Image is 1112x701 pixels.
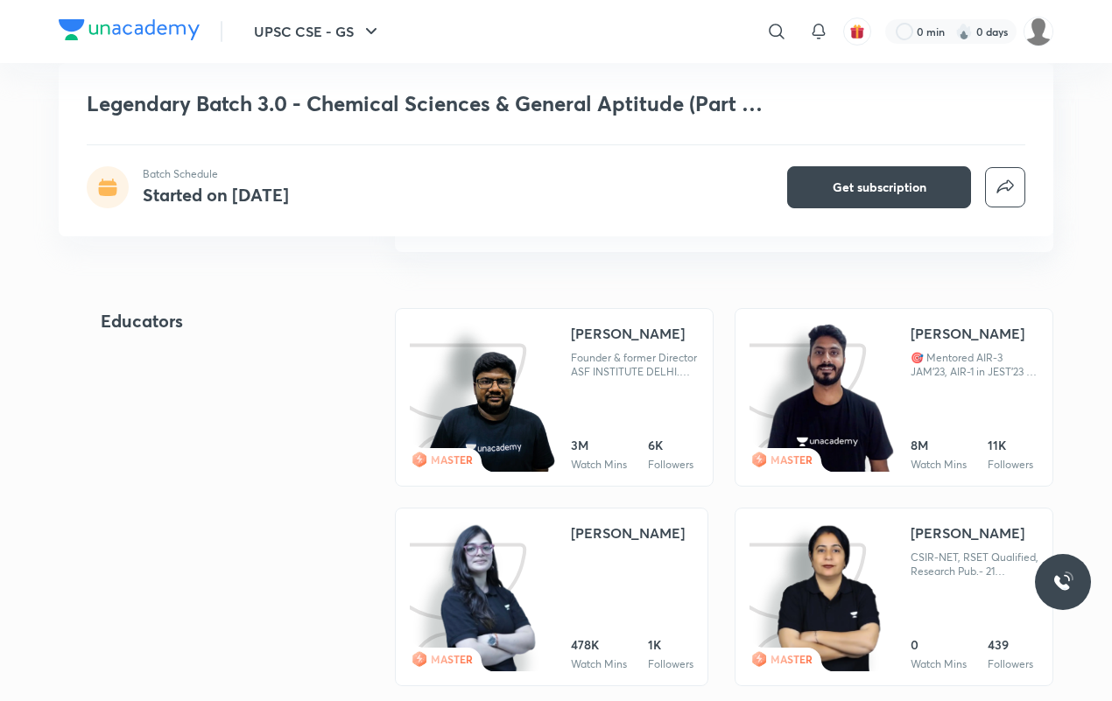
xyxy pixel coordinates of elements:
img: streak [955,23,973,40]
img: educator [424,351,556,474]
div: [PERSON_NAME] [911,323,1024,344]
img: ttu [1052,571,1073,592]
a: iconeducatorMASTER[PERSON_NAME]CSIR-NET, RSET Qualified, Research Pub.- 21 [PERSON_NAME] 12000+as... [735,508,1053,686]
h1: Legendary Batch 3.0 - Chemical Sciences & General Aptitude (Part A) CSIR [DATE] [87,91,772,116]
div: Followers [988,458,1033,472]
a: iconeducatorMASTER[PERSON_NAME]478KWatch Mins1KFollowers [395,508,708,686]
img: icon [410,323,540,472]
div: Watch Mins [911,657,967,671]
img: Company Logo [59,19,200,40]
span: MASTER [431,452,473,466]
h4: Educators [101,308,339,334]
div: 439 [988,636,1033,654]
div: Watch Mins [911,458,967,472]
span: Get subscription [833,179,926,196]
div: 3M [571,437,627,454]
a: iconeducatorMASTER[PERSON_NAME]Founder & former Director ASF INSTITUTE DELHI. GATE AIR -62 ,NET/J... [395,308,714,487]
img: icon [410,522,540,671]
img: icon [750,323,880,472]
div: [PERSON_NAME] [571,323,685,344]
div: [PERSON_NAME] [571,522,685,543]
div: 0 [911,636,967,654]
span: MASTER [771,452,813,466]
h4: Started on [DATE] [143,183,289,207]
button: avatar [843,18,871,46]
div: 8M [911,437,967,454]
button: UPSC CSE - GS [243,14,392,49]
div: 11K [988,437,1033,454]
img: educator [774,522,883,674]
div: CSIR-NET, RSET Qualified, Research Pub.- 21 [PERSON_NAME] 12000+aspirants of CSIR-NET, SET, GATE,... [911,550,1038,578]
div: Followers [988,657,1033,671]
img: avatar [849,24,865,39]
img: educator [439,522,538,674]
div: Founder & former Director ASF INSTITUTE DELHI. GATE AIR -62 ,NET/JRF, [DOMAIN_NAME]. in Chemistry... [571,351,699,379]
img: icon [750,522,880,671]
div: Watch Mins [571,458,627,472]
a: iconeducatorMASTER[PERSON_NAME]🎯 Mentored AIR-3 JAM'23, AIR-1 in JEST'23 & many IIT-ians. 🎯 AIR-2... [735,308,1053,487]
div: Followers [648,657,693,671]
div: 478K [571,636,627,654]
div: Watch Mins [571,657,627,671]
span: MASTER [771,652,813,666]
img: educator [764,323,895,474]
p: Batch Schedule [143,166,289,182]
span: MASTER [431,652,473,666]
div: 🎯 Mentored AIR-3 JAM'23, AIR-1 in JEST'23 & many IIT-ians. 🎯 AIR-25 IITJAM, IIT BOMBAY 🎯 Cracked ... [911,351,1038,379]
div: 1K [648,636,693,654]
img: renuka [1024,17,1053,46]
a: Company Logo [59,19,200,45]
button: Get subscription [787,166,971,208]
div: 6K [648,437,693,454]
div: [PERSON_NAME] [911,522,1024,543]
div: Followers [648,458,693,472]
